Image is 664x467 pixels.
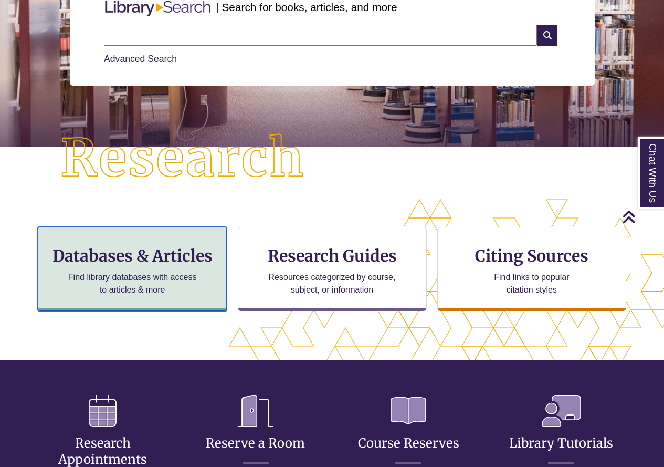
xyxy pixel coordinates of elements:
a: Course Reserves [358,410,459,451]
a: Back to Top [622,210,661,224]
p: Find links to popular citation styles [480,271,583,296]
a: Research Guides Resources categorized by course, subject, or information [238,227,427,311]
a: Advanced Search [104,54,177,64]
h3: Research Guides [247,246,418,266]
img: Research [33,107,332,211]
h3: Databases & Articles [47,246,218,266]
h3: Citing Sources [468,246,596,266]
a: Library Tutorials [509,410,613,451]
p: Find library databases with access to articles & more [64,271,201,296]
i: Search [537,25,557,46]
a: Citing Sources Find links to popular citation styles [437,227,626,311]
p: Resources categorized by course, subject, or information [264,271,400,296]
a: Databases & Articles Find library databases with access to articles & more [38,227,227,311]
a: Reserve a Room [206,410,305,451]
